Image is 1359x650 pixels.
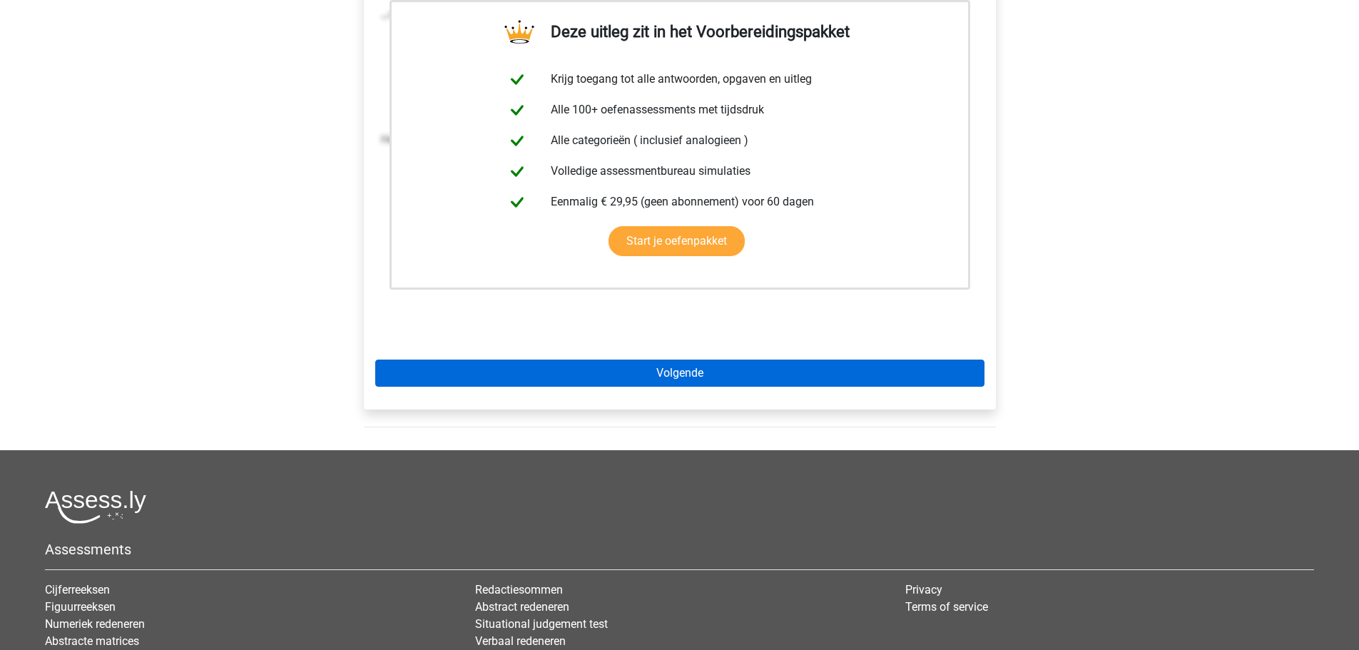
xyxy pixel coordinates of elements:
[45,583,110,596] a: Cijferreeksen
[609,226,745,256] a: Start je oefenpakket
[905,600,988,614] a: Terms of service
[45,490,146,524] img: Assessly logo
[45,634,139,648] a: Abstracte matrices
[475,634,566,648] a: Verbaal redeneren
[475,600,569,614] a: Abstract redeneren
[45,541,1314,558] h5: Assessments
[381,7,389,21] b: …
[475,617,608,631] a: Situational judgement test
[381,6,979,23] p: staat tot als staat tot …
[45,600,116,614] a: Figuurreeksen
[905,583,942,596] a: Privacy
[381,131,979,148] p: Het antwoord is in dit geval 4. “een soldaat maakt gebruik van een geweer, een ober maakt gebruik...
[45,617,145,631] a: Numeriek redeneren
[475,583,563,596] a: Redactiesommen
[375,360,984,387] a: Volgende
